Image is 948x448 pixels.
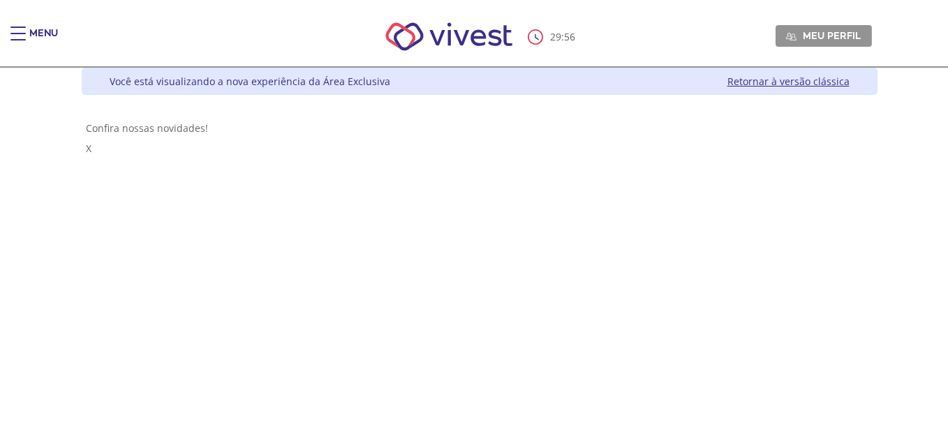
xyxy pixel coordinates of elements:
div: Menu [29,27,58,54]
div: Vivest [71,68,877,448]
span: Meu perfil [803,29,861,42]
img: Meu perfil [786,31,797,42]
span: X [86,142,91,155]
a: Meu perfil [776,25,872,46]
span: 29 [550,30,561,43]
div: : [528,29,578,45]
div: Você está visualizando a nova experiência da Área Exclusiva [110,75,390,88]
div: Confira nossas novidades! [86,121,873,135]
a: Retornar à versão clássica [727,75,850,88]
span: 56 [564,30,575,43]
img: Vivest [370,7,528,66]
